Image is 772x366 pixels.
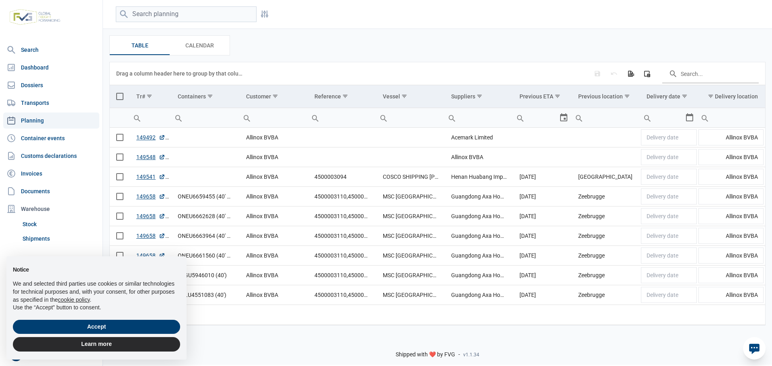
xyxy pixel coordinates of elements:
[623,66,638,81] div: Export all data to Excel
[463,352,479,358] span: v1.1.34
[6,6,64,28] img: FVG - Global freight forwarding
[458,351,460,358] span: -
[13,304,180,312] p: Use the “Accept” button to consent.
[308,285,376,305] td: 4500003110,4500003118,4500002978,4500002978,4500002819,4500003042 ,4500003042,4500002791,45000028...
[559,108,569,127] div: Select
[136,133,165,141] a: 149492
[376,167,445,187] td: COSCO SHIPPING [PERSON_NAME]
[451,93,475,100] div: Suppliers
[240,147,308,167] td: Allinox BVBA
[513,226,571,246] td: [DATE]
[131,41,148,50] span: Table
[171,266,240,285] td: SEGU5946010 (40')
[130,108,171,128] td: Filter cell
[445,147,513,167] td: Allinox BVBA
[171,187,240,207] td: ONEU6659455 (40' HQ)
[698,167,764,187] td: Allinox BVBA
[698,147,764,167] td: Allinox BVBA
[698,108,764,127] input: Filter cell
[308,167,376,187] td: 4500003094
[171,108,240,128] td: Filter cell
[647,134,678,141] span: Delivery date
[698,85,764,108] td: Column Delivery location
[240,266,308,285] td: Allinox BVBA
[136,192,165,200] a: 149658
[246,93,271,100] div: Customer
[715,93,758,100] div: Delivery location
[130,85,171,108] td: Column Tr#
[240,246,308,266] td: Allinox BVBA
[171,285,240,305] td: TCLU4551083 (40')
[445,128,513,147] td: Acemark Limited
[698,108,712,127] div: Search box
[445,266,513,285] td: Guangdong Axa Home Co., Ltd., [GEOGRAPHIC_DATA] Zhongbao Kitchenware Co., Ltd.
[240,187,308,207] td: Allinox BVBA
[445,285,513,305] td: Guangdong Axa Home Co., Ltd., [GEOGRAPHIC_DATA] Zhongbao Kitchenware Co., Ltd.
[240,108,308,127] input: Filter cell
[698,226,764,246] td: Allinox BVBA
[116,193,123,200] div: Select row
[116,153,123,161] div: Select row
[698,187,764,207] td: Allinox BVBA
[554,93,561,99] span: Show filter options for column 'Previous ETA'
[136,212,165,220] a: 149658
[445,226,513,246] td: Guangdong Axa Home Co., Ltd., [GEOGRAPHIC_DATA] Zhongbao Kitchenware Co., Ltd.
[314,93,341,100] div: Reference
[171,207,240,226] td: ONEU6662628 (40' HQ)
[3,112,99,129] a: Planning
[171,85,240,108] td: Column Containers
[572,108,640,127] input: Filter cell
[240,85,308,108] td: Column Customer
[376,266,445,285] td: MSC [GEOGRAPHIC_DATA]
[342,93,348,99] span: Show filter options for column 'Reference'
[647,233,678,239] span: Delivery date
[13,320,180,334] button: Accept
[171,246,240,266] td: ONEU6661560 (40' HQ)
[110,62,765,325] div: Data grid with 43 rows and 11 columns
[662,64,759,83] input: Search in the data grid
[647,174,678,180] span: Delivery date
[513,108,528,127] div: Search box
[513,246,571,266] td: [DATE]
[308,226,376,246] td: 4500003110,4500003118,4500002978,4500002978,4500002819,4500003042 ,4500003042,4500002791,45000028...
[136,173,165,181] a: 149541
[19,217,99,231] a: Stock
[376,108,391,127] div: Search box
[3,95,99,111] a: Transports
[685,108,694,127] div: Select
[308,108,322,127] div: Search box
[578,93,623,100] div: Previous location
[240,167,308,187] td: Allinox BVBA
[624,93,630,99] span: Show filter options for column 'Previous location'
[19,231,99,246] a: Shipments
[519,93,553,100] div: Previous ETA
[240,207,308,226] td: Allinox BVBA
[116,62,759,85] div: Data grid toolbar
[130,108,144,127] div: Search box
[3,42,99,58] a: Search
[682,93,688,99] span: Show filter options for column 'Delivery date'
[513,85,571,108] td: Column Previous ETA
[178,93,206,100] div: Containers
[513,167,571,187] td: [DATE]
[513,108,558,127] input: Filter cell
[572,187,640,207] td: Zeebrugge
[376,246,445,266] td: MSC [GEOGRAPHIC_DATA]
[308,207,376,226] td: 4500003110,4500003118,4500002978,4500002978,4500002819,4500003042 ,4500003042,4500002791,45000028...
[401,93,407,99] span: Show filter options for column 'Vessel'
[136,232,165,240] a: 149658
[698,246,764,266] td: Allinox BVBA
[640,85,698,108] td: Column Delivery date
[146,93,152,99] span: Show filter options for column 'Tr#'
[308,108,376,127] input: Filter cell
[136,153,165,161] a: 149548
[572,108,640,128] td: Filter cell
[698,108,764,128] td: Filter cell
[13,280,180,304] p: We and selected third parties use cookies or similar technologies for technical purposes and, wit...
[647,193,678,200] span: Delivery date
[445,187,513,207] td: Guangdong Axa Home Co., Ltd., [GEOGRAPHIC_DATA] Zhongbao Kitchenware Co., Ltd.
[13,266,180,274] h2: Notice
[130,108,171,127] input: Filter cell
[240,108,308,128] td: Filter cell
[513,108,571,128] td: Filter cell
